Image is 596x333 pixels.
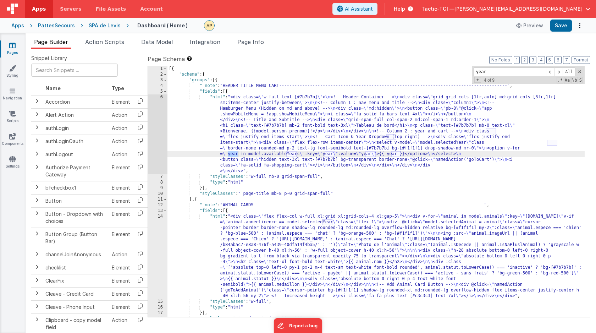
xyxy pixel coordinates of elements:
[137,23,188,28] h4: Dashboard ( Home )
[148,214,167,299] div: 14
[148,202,167,208] div: 12
[148,55,185,63] span: Page Schema
[148,299,167,305] div: 15
[554,56,562,64] button: 6
[109,287,133,300] td: Element
[148,94,167,174] div: 6
[43,95,109,109] td: Accordion
[11,22,24,29] div: Apps
[474,77,481,83] span: Toggel Replace mode
[538,56,545,64] button: 4
[43,261,109,274] td: checklist
[237,38,264,45] span: Page Info
[43,161,109,181] td: Authorize Payment Gateway
[38,22,75,29] div: PattesSecours
[512,20,547,31] button: Preview
[85,38,124,45] span: Action Scripts
[563,67,575,76] span: Alt-Enter
[474,67,546,76] input: Search for
[148,185,167,191] div: 9
[148,310,167,316] div: 17
[89,22,121,29] div: SPA de Levis
[43,274,109,287] td: ClearFix
[575,21,585,31] button: Options
[43,181,109,194] td: bfcheckbox1
[45,85,61,91] span: Name
[148,174,167,180] div: 7
[148,77,167,83] div: 3
[557,77,563,83] span: RegExp Search
[43,108,109,121] td: Alert Action
[550,20,572,32] button: Save
[109,108,133,121] td: Action
[546,56,553,64] button: 5
[32,5,46,12] span: Apps
[112,85,124,91] span: Type
[31,55,67,62] span: Snippet Library
[481,78,497,83] span: 4 of 9
[579,77,583,83] span: Search In Selection
[109,261,133,274] td: Element
[564,77,570,83] span: CaseSensitive Search
[148,305,167,310] div: 16
[421,5,454,12] span: Tactic-TGI —
[109,274,133,287] td: Element
[109,148,133,161] td: Action
[489,56,512,64] button: No Folds
[60,5,81,12] span: Servers
[43,207,109,228] td: Button - Dropdown with choices
[332,3,377,15] button: AI Assistant
[109,300,133,313] td: Element
[43,135,109,148] td: authLoginOauth
[148,208,167,214] div: 13
[394,5,405,12] span: Help
[204,21,214,31] img: c78abd8586fb0502950fd3f28e86ae42
[148,83,167,89] div: 4
[43,194,109,207] td: Button
[571,77,578,83] span: Whole Word Search
[345,5,373,12] span: AI Assistant
[274,318,322,333] iframe: Marker.io feedback button
[109,181,133,194] td: Element
[148,66,167,72] div: 1
[514,56,520,64] button: 1
[109,207,133,228] td: Element
[31,64,118,77] input: Search Snippets ...
[148,316,167,322] div: 18
[109,135,133,148] td: Action
[529,56,536,64] button: 3
[43,248,109,261] td: channelJoinAnonymous
[148,197,167,202] div: 11
[96,5,126,12] span: File Assets
[521,56,528,64] button: 2
[454,5,583,12] span: [PERSON_NAME][EMAIL_ADDRESS][DOMAIN_NAME]
[109,161,133,181] td: Element
[109,95,133,109] td: Element
[43,228,109,248] td: Button Group (Button Bar)
[421,5,590,12] button: Tactic-TGI — [PERSON_NAME][EMAIL_ADDRESS][DOMAIN_NAME]
[34,38,68,45] span: Page Builder
[563,56,570,64] button: 7
[43,148,109,161] td: authLogout
[109,121,133,135] td: Action
[190,38,220,45] span: Integration
[572,56,590,64] button: Format
[109,194,133,207] td: Element
[148,191,167,197] div: 10
[43,300,109,313] td: Cleave - Phone Input
[43,121,109,135] td: authLogin
[148,180,167,185] div: 8
[109,248,133,261] td: Action
[141,38,173,45] span: Data Model
[148,72,167,77] div: 2
[148,89,167,94] div: 5
[109,228,133,248] td: Element
[43,287,109,300] td: Cleave - Credit Card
